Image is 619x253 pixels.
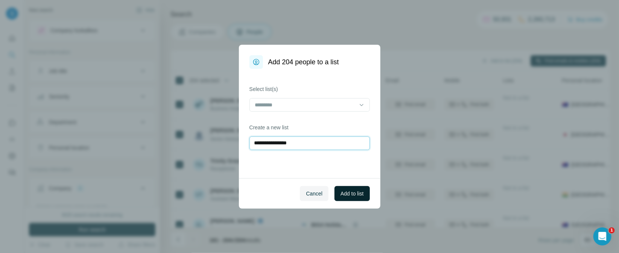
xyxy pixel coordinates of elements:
[341,190,363,197] span: Add to list
[249,124,370,131] label: Create a new list
[249,85,370,93] label: Select list(s)
[268,57,339,67] h1: Add 204 people to a list
[609,227,615,233] span: 1
[306,190,322,197] span: Cancel
[335,186,370,201] button: Add to list
[300,186,329,201] button: Cancel
[593,227,611,245] iframe: Intercom live chat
